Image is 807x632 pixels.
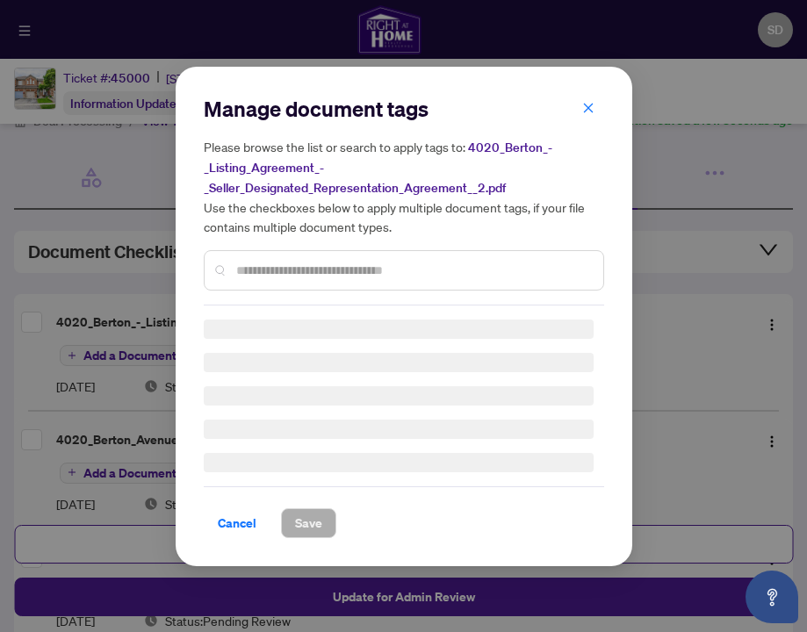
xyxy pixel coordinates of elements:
[204,137,604,236] h5: Please browse the list or search to apply tags to: Use the checkboxes below to apply multiple doc...
[281,508,336,538] button: Save
[582,101,594,113] span: close
[746,571,798,623] button: Open asap
[204,95,604,123] h2: Manage document tags
[204,140,552,196] span: 4020_Berton_-_Listing_Agreement_-_Seller_Designated_Representation_Agreement__2.pdf
[204,508,270,538] button: Cancel
[218,509,256,537] span: Cancel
